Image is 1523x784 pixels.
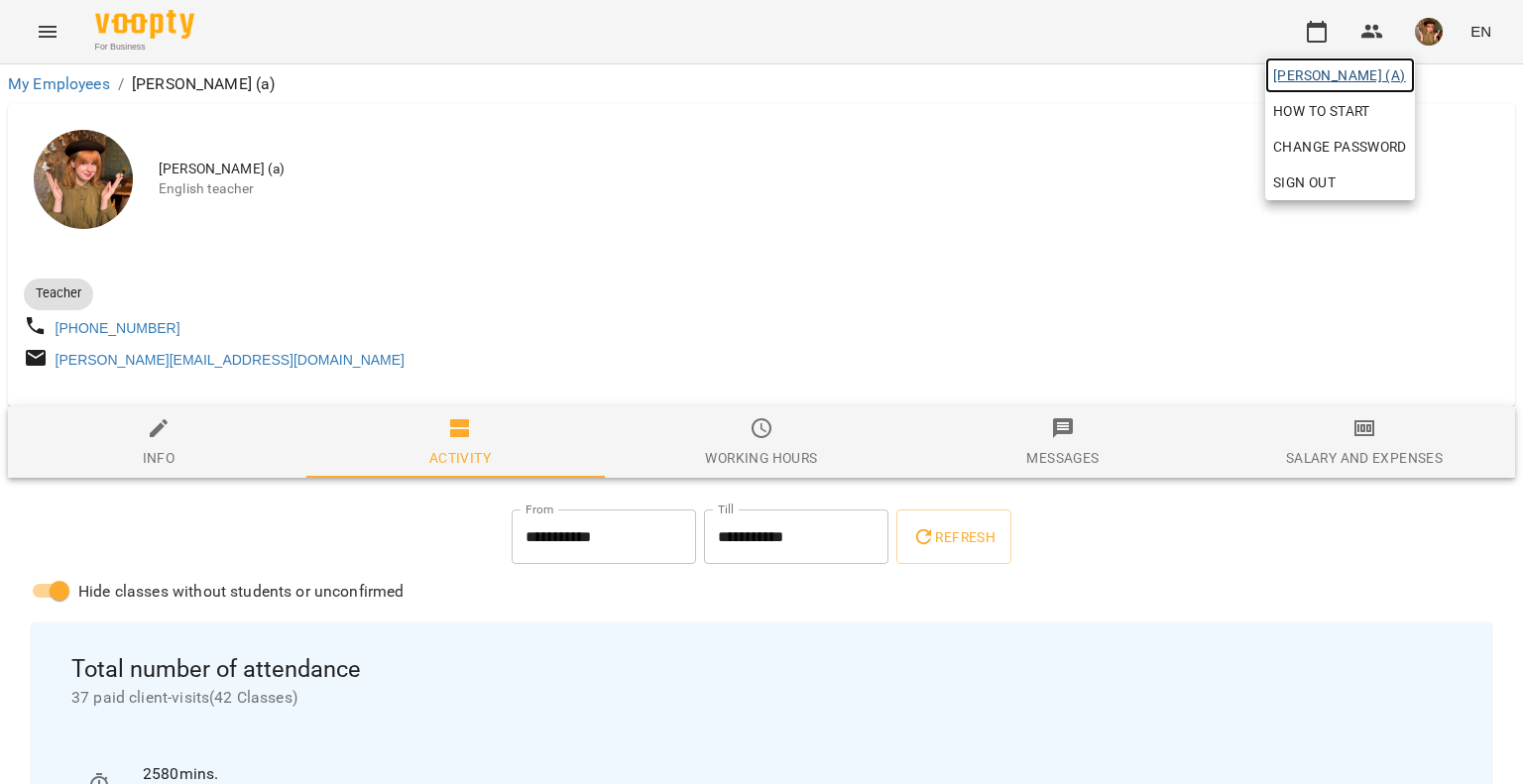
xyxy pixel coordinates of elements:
a: How to start [1265,93,1378,129]
a: Change Password [1265,129,1415,165]
span: How to start [1273,99,1370,123]
button: Sign Out [1265,165,1415,200]
a: [PERSON_NAME] (а) [1265,57,1415,93]
span: Change Password [1273,135,1407,159]
span: [PERSON_NAME] (а) [1273,63,1407,87]
span: Sign Out [1273,170,1336,194]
